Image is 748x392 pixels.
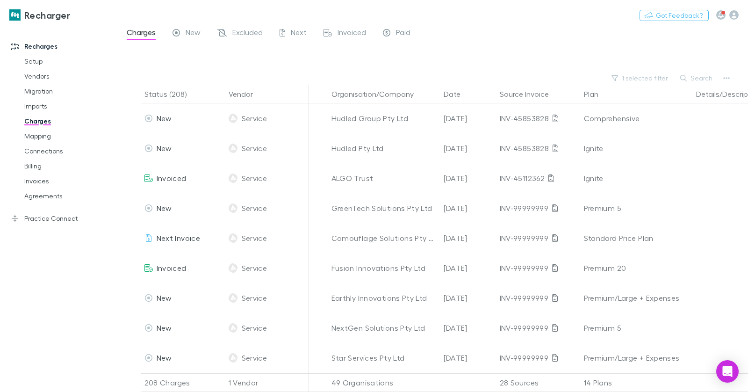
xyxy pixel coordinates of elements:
[584,193,689,223] div: Premium 5
[676,73,718,84] button: Search
[229,85,264,103] button: Vendor
[15,129,116,144] a: Mapping
[500,253,576,283] div: INV-99999999
[500,313,576,343] div: INV-99999999
[229,263,238,273] img: logo
[500,283,576,313] div: INV-99999999
[15,144,116,159] a: Connections
[229,144,238,153] img: logo
[584,163,689,193] div: Ignite
[331,163,436,193] div: ALGO Trust
[440,313,496,343] div: [DATE]
[229,233,238,243] img: logo
[331,253,436,283] div: Fusion Innovations Pty Ltd
[440,193,496,223] div: [DATE]
[584,343,689,373] div: Premium/Large + Expenses
[640,10,709,21] button: Got Feedback?
[584,283,689,313] div: Premium/Large + Expenses
[496,373,580,392] div: 28 Sources
[127,28,156,40] span: Charges
[500,343,576,373] div: INV-99999999
[225,373,309,392] div: 1 Vendor
[157,233,200,242] span: Next Invoice
[331,193,436,223] div: GreenTech Solutions Pty Ltd
[328,373,440,392] div: 49 Organisations
[440,283,496,313] div: [DATE]
[242,283,267,313] span: Service
[15,159,116,174] a: Billing
[500,103,576,133] div: INV-45853828
[242,313,267,343] span: Service
[444,85,472,103] button: Date
[716,360,739,383] div: Open Intercom Messenger
[15,189,116,203] a: Agreements
[242,163,267,193] span: Service
[232,28,263,40] span: Excluded
[331,103,436,133] div: Hudled Group Pty Ltd
[440,223,496,253] div: [DATE]
[580,373,692,392] div: 14 Plans
[440,253,496,283] div: [DATE]
[157,353,172,362] span: New
[157,174,187,182] span: Invoiced
[15,84,116,99] a: Migration
[500,193,576,223] div: INV-99999999
[15,54,116,69] a: Setup
[2,39,116,54] a: Recharges
[584,313,689,343] div: Premium 5
[157,144,172,152] span: New
[229,323,238,333] img: logo
[584,253,689,283] div: Premium 20
[500,223,576,253] div: INV-99999999
[157,293,172,302] span: New
[242,223,267,253] span: Service
[338,28,366,40] span: Invoiced
[331,343,436,373] div: Star Services Pty Ltd
[144,85,198,103] button: Status (208)
[607,73,674,84] button: 1 selected filter
[157,114,172,123] span: New
[440,163,496,193] div: [DATE]
[242,193,267,223] span: Service
[584,85,610,103] button: Plan
[242,103,267,133] span: Service
[24,9,70,21] h3: Recharger
[9,9,21,21] img: Recharger's Logo
[141,373,225,392] div: 208 Charges
[396,28,410,40] span: Paid
[331,283,436,313] div: Earthly Innovations Pty Ltd
[440,133,496,163] div: [DATE]
[229,114,238,123] img: logo
[440,343,496,373] div: [DATE]
[4,4,76,26] a: Recharger
[331,133,436,163] div: Hudled Pty Ltd
[157,263,187,272] span: Invoiced
[584,133,689,163] div: Ignite
[15,174,116,189] a: Invoices
[331,85,425,103] button: Organisation/Company
[331,313,436,343] div: NextGen Solutions Pty Ltd
[242,133,267,163] span: Service
[15,69,116,84] a: Vendors
[242,253,267,283] span: Service
[15,99,116,114] a: Imports
[15,114,116,129] a: Charges
[157,203,172,212] span: New
[242,343,267,373] span: Service
[440,103,496,133] div: [DATE]
[500,163,576,193] div: INV-45112362
[500,133,576,163] div: INV-45853828
[229,174,238,183] img: logo
[291,28,307,40] span: Next
[584,103,689,133] div: Comprehensive
[584,223,689,253] div: Standard Price Plan
[500,85,560,103] button: Source Invoice
[229,293,238,303] img: logo
[229,203,238,213] img: logo
[186,28,201,40] span: New
[157,323,172,332] span: New
[229,353,238,363] img: logo
[331,223,436,253] div: Camouflage Solutions Pty Ltd
[2,211,116,226] a: Practice Connect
